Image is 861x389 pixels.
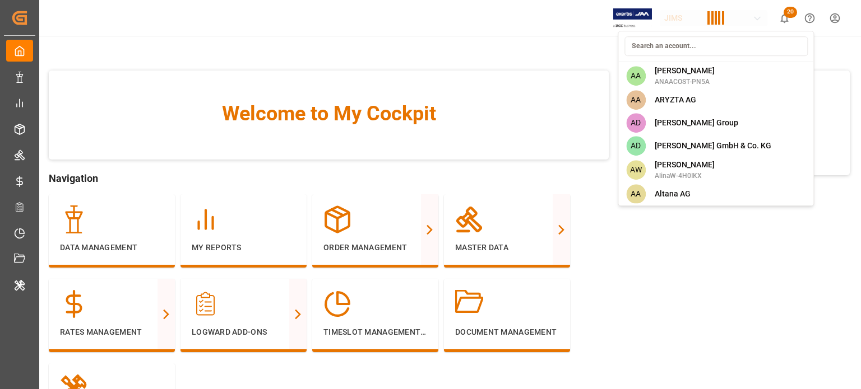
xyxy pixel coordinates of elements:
[772,6,797,31] button: show 20 new notifications
[613,8,652,28] img: Exertis%20JAM%20-%20Email%20Logo.jpg_1722504956.jpg
[60,326,164,338] p: Rates Management
[323,326,427,338] p: Timeslot Management V2
[797,6,822,31] button: Help Center
[455,326,559,338] p: Document Management
[192,326,295,338] p: Logward Add-ons
[60,242,164,254] p: Data Management
[784,7,797,18] span: 20
[323,242,427,254] p: Order Management
[71,99,586,129] span: Welcome to My Cockpit
[192,242,295,254] p: My Reports
[49,171,609,186] span: Navigation
[455,242,559,254] p: Master Data
[624,36,808,56] input: Search an account...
